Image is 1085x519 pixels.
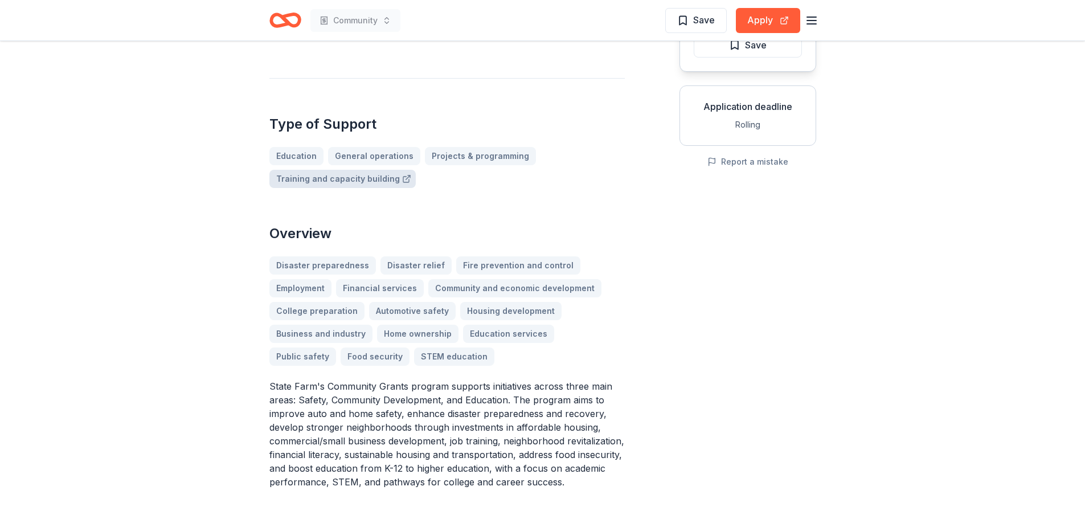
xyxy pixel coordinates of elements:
a: Education [269,147,324,165]
a: Training and capacity building [269,170,416,188]
a: General operations [328,147,420,165]
span: Save [693,13,715,27]
h2: Type of Support [269,115,625,133]
button: Report a mistake [707,155,788,169]
button: Save [694,32,802,58]
div: Rolling [689,118,806,132]
span: Community [333,14,378,27]
span: Save [745,38,767,52]
a: Projects & programming [425,147,536,165]
div: Application deadline [689,100,806,113]
a: Home [269,7,301,34]
button: Apply [736,8,800,33]
p: State Farm's Community Grants program supports initiatives across three main areas: Safety, Commu... [269,379,625,489]
h2: Overview [269,224,625,243]
button: Save [665,8,727,33]
button: Community [310,9,400,32]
